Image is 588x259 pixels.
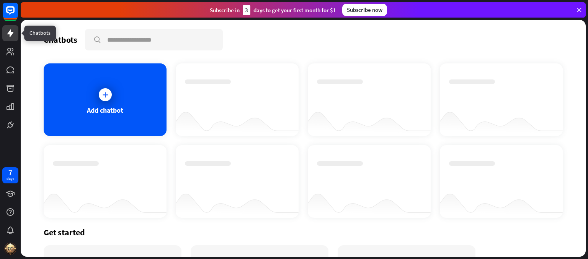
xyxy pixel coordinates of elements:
div: 7 [8,169,12,176]
div: Add chatbot [87,106,123,115]
div: Subscribe now [342,4,387,16]
div: Subscribe in days to get your first month for $1 [210,5,336,15]
div: 3 [243,5,250,15]
div: Get started [44,227,563,238]
div: Chatbots [44,34,77,45]
div: days [7,176,14,181]
a: 7 days [2,167,18,183]
button: Open LiveChat chat widget [6,3,29,26]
